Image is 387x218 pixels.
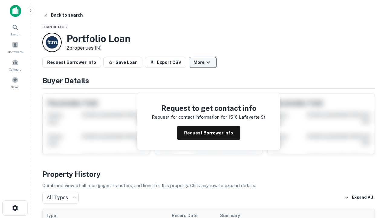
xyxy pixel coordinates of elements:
p: 2 properties (IN) [67,45,131,52]
button: Expand All [343,193,375,202]
span: Saved [11,84,20,89]
span: Contacts [9,67,21,72]
button: Export CSV [145,57,186,68]
h4: Buyer Details [42,75,375,86]
button: Request Borrower Info [177,126,240,140]
span: Loan Details [42,25,67,29]
h4: Request to get contact info [152,103,265,114]
img: capitalize-icon.png [10,5,21,17]
span: Search [10,32,20,37]
a: Borrowers [2,39,28,55]
a: Search [2,21,28,38]
p: Combined view of all mortgages, transfers, and liens for this property. Click any row to expand d... [42,182,375,189]
button: Back to search [41,10,85,21]
a: Contacts [2,57,28,73]
button: More [189,57,217,68]
p: Request for contact information for [152,114,227,121]
a: Saved [2,74,28,91]
button: Request Borrower Info [42,57,101,68]
iframe: Chat Widget [357,170,387,199]
h4: Property History [42,169,375,180]
h3: Portfolio Loan [67,33,131,45]
button: Save Loan [103,57,142,68]
div: All Types [42,192,79,204]
span: Borrowers [8,49,22,54]
p: 1516 lafayette st [228,114,265,121]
